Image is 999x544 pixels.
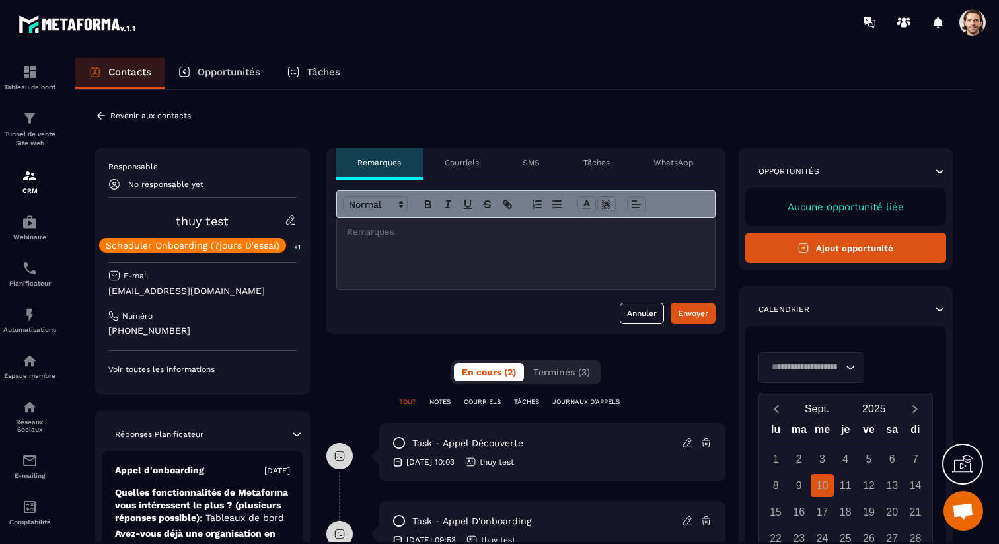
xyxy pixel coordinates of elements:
a: Contacts [75,58,165,89]
p: Automatisations [3,326,56,333]
a: formationformationTunnel de vente Site web [3,100,56,158]
p: Planificateur [3,280,56,287]
a: formationformationTableau de bord [3,54,56,100]
p: Comptabilité [3,518,56,525]
p: CRM [3,187,56,194]
input: Search for option [767,360,842,375]
div: 19 [857,500,880,524]
p: Numéro [122,311,153,321]
div: 16 [788,500,811,524]
p: Espace membre [3,372,56,379]
span: : Tableaux de bord [200,512,284,523]
p: Courriels [445,157,479,168]
div: 15 [764,500,788,524]
p: TÂCHES [514,397,539,407]
p: Tableau de bord [3,83,56,91]
div: 10 [811,474,834,497]
p: task - Appel d'onboarding [412,515,531,527]
p: WhatsApp [653,157,694,168]
button: En cours (2) [454,363,524,381]
div: 13 [881,474,904,497]
p: TOUT [399,397,416,407]
img: email [22,453,38,469]
p: E-mailing [3,472,56,479]
img: logo [18,12,137,36]
div: 18 [834,500,857,524]
p: [EMAIL_ADDRESS][DOMAIN_NAME] [108,285,297,297]
p: NOTES [429,397,451,407]
div: ma [788,420,811,444]
div: di [904,420,927,444]
a: automationsautomationsAutomatisations [3,297,56,343]
div: me [811,420,834,444]
span: En cours (2) [462,367,516,377]
p: E-mail [124,270,149,281]
button: Open months overlay [789,397,846,420]
p: Appel d'onboarding [115,464,204,477]
p: Opportunités [758,166,819,176]
div: Search for option [758,352,864,383]
a: thuy test [176,214,229,228]
div: 7 [904,447,927,471]
div: 6 [881,447,904,471]
p: [DATE] [264,465,290,476]
button: Ajout opportunité [745,233,947,263]
div: lu [764,420,787,444]
a: social-networksocial-networkRéseaux Sociaux [3,389,56,443]
button: Terminés (3) [525,363,598,381]
button: Envoyer [671,303,716,324]
div: je [834,420,857,444]
img: accountant [22,499,38,515]
p: Tâches [583,157,610,168]
a: Tâches [274,58,353,89]
span: Terminés (3) [533,367,590,377]
div: 9 [788,474,811,497]
a: emailemailE-mailing [3,443,56,489]
p: Responsable [108,161,297,172]
p: JOURNAUX D'APPELS [552,397,620,407]
p: thuy test [480,457,514,467]
p: Réponses Planificateur [115,429,203,440]
p: Remarques [357,157,401,168]
p: Réseaux Sociaux [3,418,56,433]
img: formation [22,110,38,126]
p: task - Appel découverte [412,437,523,449]
div: 21 [904,500,927,524]
p: Quelles fonctionnalités de Metaforma vous intéressent le plus ? (plusieurs réponses possible) [115,486,290,524]
div: sa [881,420,904,444]
div: 17 [811,500,834,524]
img: automations [22,214,38,230]
div: 2 [788,447,811,471]
div: ve [857,420,880,444]
button: Annuler [620,303,664,324]
div: Ouvrir le chat [943,491,983,531]
button: Next month [903,400,927,418]
p: Tunnel de vente Site web [3,130,56,148]
div: 4 [834,447,857,471]
a: Opportunités [165,58,274,89]
p: Tâches [307,66,340,78]
p: +1 [289,240,305,254]
a: automationsautomationsEspace membre [3,343,56,389]
p: [PHONE_NUMBER] [108,325,297,337]
a: automationsautomationsWebinaire [3,204,56,251]
p: SMS [523,157,540,168]
button: Open years overlay [846,397,903,420]
a: schedulerschedulerPlanificateur [3,251,56,297]
p: Revenir aux contacts [110,111,191,120]
div: 8 [764,474,788,497]
img: automations [22,353,38,369]
img: scheduler [22,260,38,276]
div: 11 [834,474,857,497]
div: 5 [857,447,880,471]
img: formation [22,64,38,80]
div: 12 [857,474,880,497]
p: Scheduler Onboarding (7jours D'essai) [106,241,279,250]
button: Previous month [764,400,789,418]
div: 3 [811,447,834,471]
p: Opportunités [198,66,260,78]
p: Voir toutes les informations [108,364,297,375]
img: social-network [22,399,38,415]
p: Calendrier [758,304,809,315]
div: 20 [881,500,904,524]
